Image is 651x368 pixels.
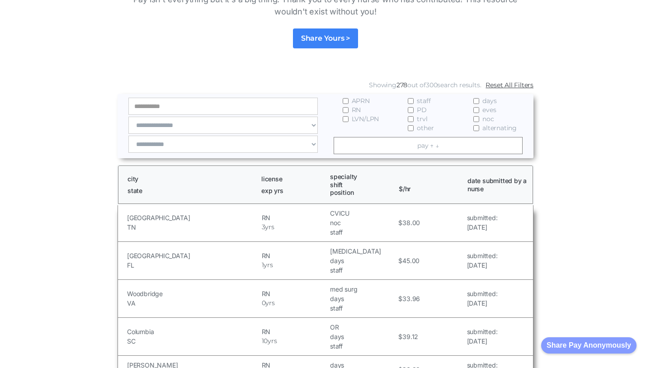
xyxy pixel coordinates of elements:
a: submitted:[DATE] [467,289,498,308]
input: noc [473,116,479,122]
input: eves [473,107,479,113]
h5: TN [127,222,259,232]
h5: 33.96 [402,294,420,303]
div: Showing out of search results. [369,80,481,90]
h5: med surg [330,284,396,294]
h5: 10 [262,336,268,346]
h5: [DATE] [467,298,498,308]
h5: 45.00 [402,256,420,265]
h5: yrs [265,298,274,308]
h5: 38.00 [402,218,420,227]
h5: days [330,256,396,265]
input: other [408,125,414,131]
input: LVN/LPN [343,116,349,122]
h5: [GEOGRAPHIC_DATA] [127,213,259,222]
h1: position [330,189,391,197]
a: Reset All Filters [486,80,533,90]
a: submitted:[DATE] [467,213,498,232]
h5: $ [398,332,402,341]
h5: yrs [264,260,273,270]
h5: staff [330,303,396,313]
h5: [MEDICAL_DATA] [330,246,396,256]
h5: VA [127,298,259,308]
h5: 3 [262,222,265,232]
h5: staff [330,341,396,351]
a: submitted:[DATE] [467,327,498,346]
h5: OR [330,322,396,332]
h5: $ [398,294,402,303]
span: alternating [482,123,517,132]
h5: staff [330,265,396,275]
h5: yrs [265,222,274,232]
input: PD [408,107,414,113]
span: PD [417,105,427,114]
span: 278 [396,81,407,89]
input: staff [408,98,414,104]
input: alternating [473,125,479,131]
input: trvl [408,116,414,122]
span: APRN [352,96,370,105]
span: RN [352,105,361,114]
a: pay ↑ ↓ [334,137,523,154]
h5: submitted: [467,327,498,336]
h5: 0 [262,298,266,308]
button: Share Pay Anonymously [541,337,637,354]
h5: days [330,332,396,341]
span: LVN/LPN [352,114,379,123]
h5: FL [127,260,259,270]
h1: shift [330,181,391,189]
h1: license [261,175,322,183]
input: RN [343,107,349,113]
h1: specialty [330,173,391,181]
form: Email Form [118,78,533,158]
h1: state [127,187,253,195]
span: 300 [426,81,437,89]
a: Share Yours > [293,28,358,48]
h5: RN [262,327,328,336]
span: days [482,96,496,105]
h5: submitted: [467,289,498,298]
h5: $ [398,218,402,227]
h1: city [127,175,253,183]
h5: $ [398,256,402,265]
h5: yrs [268,336,277,346]
a: submitted:[DATE] [467,251,498,270]
span: eves [482,105,496,114]
h5: [DATE] [467,260,498,270]
span: staff [417,96,430,105]
h1: exp yrs [261,187,322,195]
input: days [473,98,479,104]
span: other [417,123,434,132]
h1: date submitted by a nurse [467,177,528,193]
input: APRN [343,98,349,104]
h5: RN [262,213,328,222]
h5: 39.12 [402,332,418,341]
h5: CVICU [330,208,396,218]
h5: SC [127,336,259,346]
h5: submitted: [467,213,498,222]
h5: RN [262,289,328,298]
h5: noc [330,218,396,227]
span: trvl [417,114,427,123]
h5: [GEOGRAPHIC_DATA] [127,251,259,260]
span: noc [482,114,494,123]
h5: Woodbridge [127,289,259,298]
h5: RN [262,251,328,260]
h5: 1 [262,260,264,270]
h5: staff [330,227,396,237]
h5: [DATE] [467,222,498,232]
h5: [DATE] [467,336,498,346]
h1: $/hr [399,177,459,193]
h5: Columbia [127,327,259,336]
h5: submitted: [467,251,498,260]
h5: days [330,294,396,303]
